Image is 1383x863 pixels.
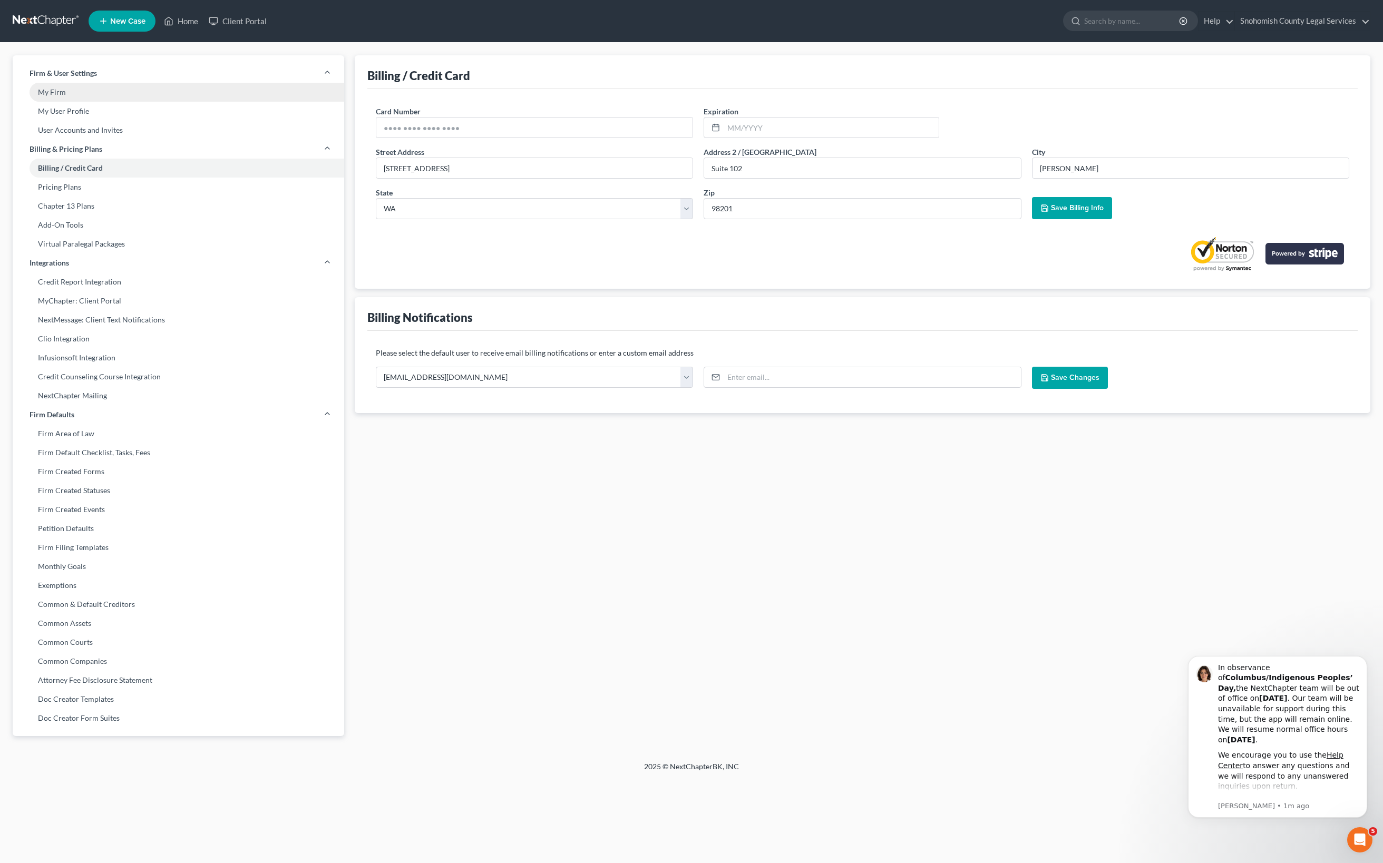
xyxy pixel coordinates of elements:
a: Firm Filing Templates [13,538,344,557]
span: 5 [1369,827,1377,836]
input: Enter street address [376,158,693,178]
a: Infusionsoft Integration [13,348,344,367]
span: Save Changes [1051,373,1099,382]
div: Billing / Credit Card [367,68,470,83]
img: stripe-logo-2a7f7e6ca78b8645494d24e0ce0d7884cb2b23f96b22fa3b73b5b9e177486001.png [1265,243,1344,264]
span: Save Billing Info [1051,203,1104,212]
span: Billing & Pricing Plans [30,144,102,154]
a: Exemptions [13,576,344,595]
a: Chapter 13 Plans [13,197,344,215]
img: Powered by Symantec [1187,236,1257,272]
span: City [1032,148,1045,156]
a: Client Portal [203,12,272,31]
span: Integrations [30,258,69,268]
div: 2025 © NextChapterBK, INC [391,761,992,780]
p: Please select the default user to receive email billing notifications or enter a custom email add... [376,348,1349,358]
a: NextMessage: Client Text Notifications [13,310,344,329]
a: Credit Report Integration [13,272,344,291]
a: User Accounts and Invites [13,121,344,140]
a: Common & Default Creditors [13,595,344,614]
iframe: Intercom live chat [1347,827,1372,852]
span: New Case [110,17,145,25]
a: Billing & Pricing Plans [13,140,344,159]
a: My User Profile [13,102,344,121]
a: Billing / Credit Card [13,159,344,178]
iframe: Intercom notifications message [1172,607,1383,858]
a: Common Assets [13,614,344,633]
a: Common Courts [13,633,344,652]
a: Snohomish County Legal Services [1235,12,1370,31]
a: Firm Created Forms [13,462,344,481]
span: Card Number [376,107,421,116]
a: Firm Area of Law [13,424,344,443]
span: Firm Defaults [30,409,74,420]
a: Norton Secured privacy certification [1187,236,1257,272]
a: Petition Defaults [13,519,344,538]
a: Firm Created Statuses [13,481,344,500]
input: Search by name... [1084,11,1181,31]
input: Enter city [1033,158,1349,178]
span: Firm & User Settings [30,68,97,79]
a: Firm Created Events [13,500,344,519]
input: MM/YYYY [724,117,939,138]
a: Firm Default Checklist, Tasks, Fees [13,443,344,462]
button: Save Changes [1032,367,1108,389]
a: Common Companies [13,652,344,671]
a: Doc Creator Templates [13,690,344,709]
div: Billing Notifications [367,310,473,325]
input: ●●●● ●●●● ●●●● ●●●● [376,117,693,138]
a: Pricing Plans [13,178,344,197]
a: Home [159,12,203,31]
a: Credit Counseling Course Integration [13,367,344,386]
a: Firm Defaults [13,405,344,424]
a: Attorney Fee Disclosure Statement [13,671,344,690]
a: Doc Creator Form Suites [13,709,344,728]
span: Expiration [704,107,738,116]
span: Street Address [376,148,424,156]
a: Add-On Tools [13,215,344,234]
a: NextChapter Mailing [13,386,344,405]
a: Help [1199,12,1234,31]
a: Virtual Paralegal Packages [13,234,344,253]
a: My Firm [13,83,344,102]
input: -- [704,158,1020,178]
button: Save Billing Info [1032,197,1112,219]
a: Integrations [13,253,344,272]
a: Firm & User Settings [13,64,344,83]
input: XXXXX [704,198,1021,219]
input: Enter email... [724,367,1020,387]
a: MyChapter: Client Portal [13,291,344,310]
span: Address 2 / [GEOGRAPHIC_DATA] [704,148,816,156]
a: Clio Integration [13,329,344,348]
span: State [376,188,393,197]
span: Zip [704,188,715,197]
a: Monthly Goals [13,557,344,576]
